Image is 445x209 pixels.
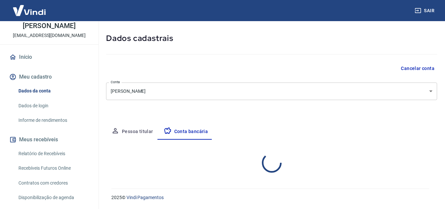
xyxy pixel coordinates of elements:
[8,132,91,147] button: Meus recebíveis
[111,80,120,85] label: Conta
[126,195,164,200] a: Vindi Pagamentos
[16,114,91,127] a: Informe de rendimentos
[16,84,91,98] a: Dados da conta
[16,191,91,204] a: Disponibilização de agenda
[8,0,51,20] img: Vindi
[158,124,213,140] button: Conta bancária
[16,176,91,190] a: Contratos com credores
[16,161,91,175] a: Recebíveis Futuros Online
[413,5,437,17] button: Sair
[8,50,91,64] a: Início
[16,147,91,160] a: Relatório de Recebíveis
[398,62,437,75] button: Cancelar conta
[13,32,86,39] p: [EMAIL_ADDRESS][DOMAIN_NAME]
[111,194,429,201] p: 2025 ©
[8,70,91,84] button: Meu cadastro
[106,124,158,140] button: Pessoa titular
[16,99,91,113] a: Dados de login
[106,33,437,44] h5: Dados cadastrais
[23,22,75,29] p: [PERSON_NAME]
[106,83,437,100] div: [PERSON_NAME]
